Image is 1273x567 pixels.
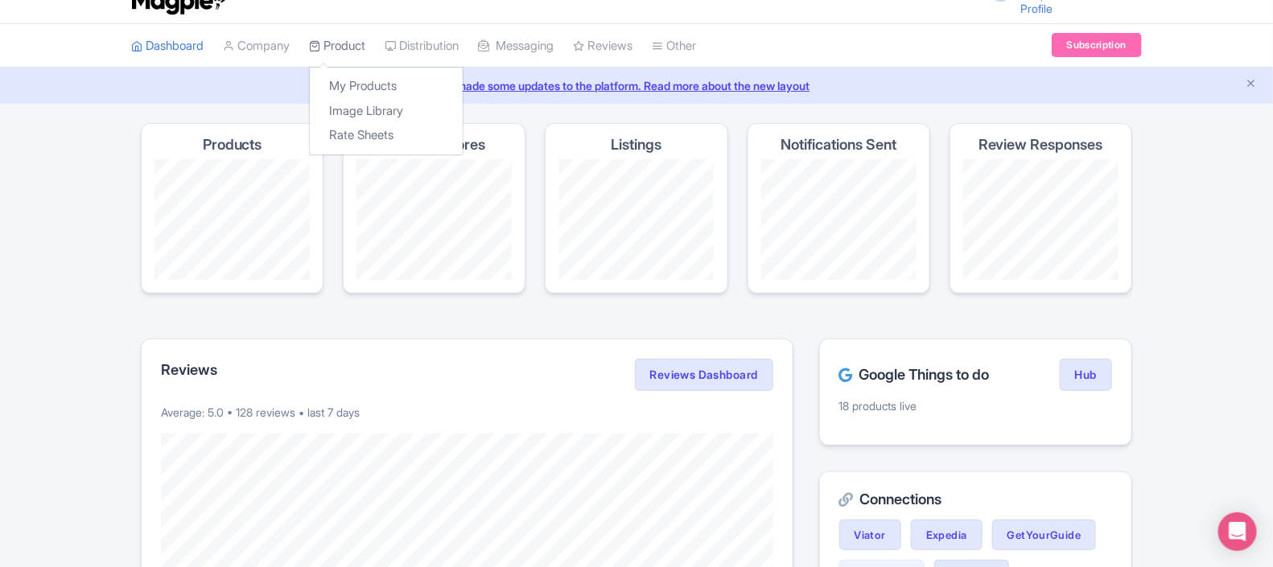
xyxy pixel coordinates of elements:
[310,123,463,148] a: Rate Sheets
[10,77,1263,94] a: We made some updates to the platform. Read more about the new layout
[839,520,901,550] a: Viator
[992,520,1097,550] a: GetYourGuide
[1060,359,1112,391] a: Hub
[1020,2,1053,15] a: Profile
[652,24,696,68] a: Other
[131,24,204,68] a: Dashboard
[161,404,773,421] p: Average: 5.0 • 128 reviews • last 7 days
[978,137,1103,153] h4: Review Responses
[1052,33,1142,57] a: Subscription
[309,24,365,68] a: Product
[611,137,661,153] h4: Listings
[911,520,983,550] a: Expedia
[1245,76,1257,94] button: Close announcement
[1218,512,1257,551] div: Open Intercom Messenger
[385,24,459,68] a: Distribution
[310,74,463,99] a: My Products
[203,137,262,153] h4: Products
[478,24,554,68] a: Messaging
[839,491,1112,507] h2: Connections
[839,397,1112,414] p: 18 products live
[781,137,896,153] h4: Notifications Sent
[161,362,217,378] h2: Reviews
[573,24,632,68] a: Reviews
[839,367,990,383] h2: Google Things to do
[223,24,290,68] a: Company
[635,359,773,391] a: Reviews Dashboard
[310,99,463,124] a: Image Library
